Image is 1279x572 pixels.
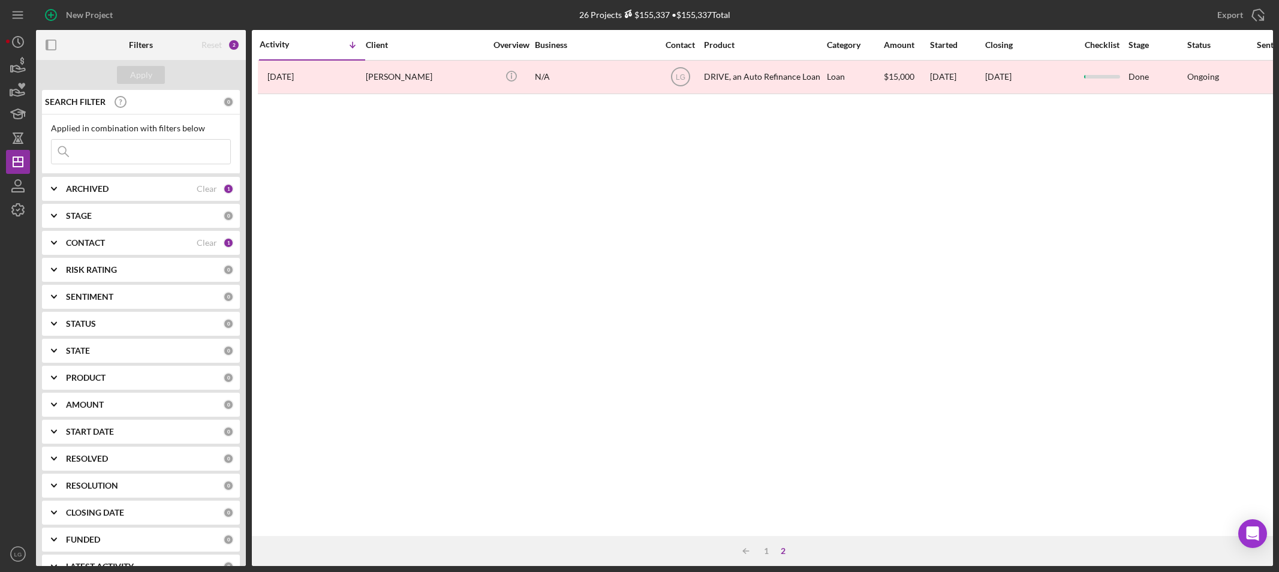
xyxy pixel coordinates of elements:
[535,40,655,50] div: Business
[884,40,929,50] div: Amount
[66,346,90,356] b: STATE
[66,184,109,194] b: ARCHIVED
[223,507,234,518] div: 0
[704,61,824,93] div: DRIVE, an Auto Refinance Loan
[223,291,234,302] div: 0
[66,508,124,517] b: CLOSING DATE
[1187,40,1245,50] div: Status
[704,40,824,50] div: Product
[66,481,118,490] b: RESOLUTION
[489,40,534,50] div: Overview
[223,534,234,545] div: 0
[66,211,92,221] b: STAGE
[36,3,125,27] button: New Project
[66,400,104,410] b: AMOUNT
[223,264,234,275] div: 0
[66,238,105,248] b: CONTACT
[66,3,113,27] div: New Project
[1238,519,1267,548] div: Open Intercom Messenger
[535,61,655,93] div: N/A
[930,61,984,93] div: [DATE]
[51,124,231,133] div: Applied in combination with filters below
[197,184,217,194] div: Clear
[129,40,153,50] b: Filters
[985,40,1075,50] div: Closing
[66,373,106,383] b: PRODUCT
[130,66,152,84] div: Apply
[579,10,730,20] div: 26 Projects • $155,337 Total
[1205,3,1273,27] button: Export
[1128,40,1186,50] div: Stage
[223,480,234,491] div: 0
[675,73,685,82] text: LG
[223,97,234,107] div: 0
[66,292,113,302] b: SENTIMENT
[884,61,929,93] div: $15,000
[45,97,106,107] b: SEARCH FILTER
[201,40,222,50] div: Reset
[6,542,30,566] button: LG
[14,551,22,558] text: LG
[1217,3,1243,27] div: Export
[366,40,486,50] div: Client
[223,345,234,356] div: 0
[223,561,234,572] div: 0
[223,399,234,410] div: 0
[1076,40,1127,50] div: Checklist
[366,61,486,93] div: [PERSON_NAME]
[1128,61,1186,93] div: Done
[658,40,703,50] div: Contact
[260,40,312,49] div: Activity
[758,546,775,556] div: 1
[267,72,294,82] time: 2024-10-30 19:39
[223,453,234,464] div: 0
[228,39,240,51] div: 2
[985,71,1012,82] time: [DATE]
[223,183,234,194] div: 1
[827,61,883,93] div: Loan
[223,210,234,221] div: 0
[827,40,883,50] div: Category
[223,426,234,437] div: 0
[775,546,792,556] div: 2
[930,40,984,50] div: Started
[66,454,108,463] b: RESOLVED
[117,66,165,84] button: Apply
[197,238,217,248] div: Clear
[223,372,234,383] div: 0
[66,535,100,544] b: FUNDED
[223,318,234,329] div: 0
[66,319,96,329] b: STATUS
[66,265,117,275] b: RISK RATING
[622,10,670,20] div: $155,337
[66,562,134,571] b: LATEST ACTIVITY
[66,427,114,436] b: START DATE
[223,237,234,248] div: 1
[1187,72,1219,82] div: Ongoing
